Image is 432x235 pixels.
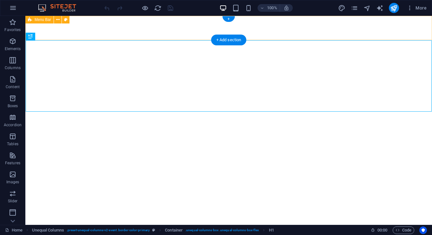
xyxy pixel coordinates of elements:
[36,4,84,12] img: Editor Logo
[4,27,21,32] p: Favorites
[35,18,51,22] span: Menu Bar
[382,228,383,232] span: :
[393,226,414,234] button: Code
[419,226,427,234] button: Usercentrics
[165,226,183,234] span: Click to select. Double-click to edit
[351,4,358,12] button: pages
[407,5,427,11] span: More
[4,122,22,127] p: Accordion
[338,4,345,12] i: Design (Ctrl+Alt+Y)
[371,226,388,234] h6: Session time
[396,226,411,234] span: Code
[67,226,150,234] span: . preset-unequal-columns-v2-event .border-color-primary
[6,180,19,185] p: Images
[376,4,383,12] i: AI Writer
[376,4,384,12] button: text_generator
[390,4,397,12] i: Publish
[351,4,358,12] i: Pages (Ctrl+Alt+S)
[8,103,18,108] p: Boxes
[258,4,280,12] button: 100%
[154,4,161,12] i: Reload page
[363,4,371,12] i: Navigator
[32,226,64,234] span: Click to select. Double-click to edit
[152,228,155,232] i: This element is a customizable preset
[141,4,149,12] button: Click here to leave preview mode and continue editing
[7,141,18,147] p: Tables
[267,4,277,12] h6: 100%
[338,4,346,12] button: design
[389,3,399,13] button: publish
[5,160,20,166] p: Features
[377,226,387,234] span: 00 00
[8,199,18,204] p: Slider
[404,3,429,13] button: More
[32,226,274,234] nav: breadcrumb
[5,65,21,70] p: Columns
[185,226,259,234] span: . unequal-columns-box .unequal-columns-box-flex
[5,226,23,234] a: Click to cancel selection. Double-click to open Pages
[284,5,289,11] i: On resize automatically adjust zoom level to fit chosen device.
[5,46,21,51] p: Elements
[154,4,161,12] button: reload
[211,35,246,45] div: + Add section
[222,16,235,22] div: +
[363,4,371,12] button: navigator
[269,226,274,234] span: Click to select. Double-click to edit
[6,84,20,89] p: Content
